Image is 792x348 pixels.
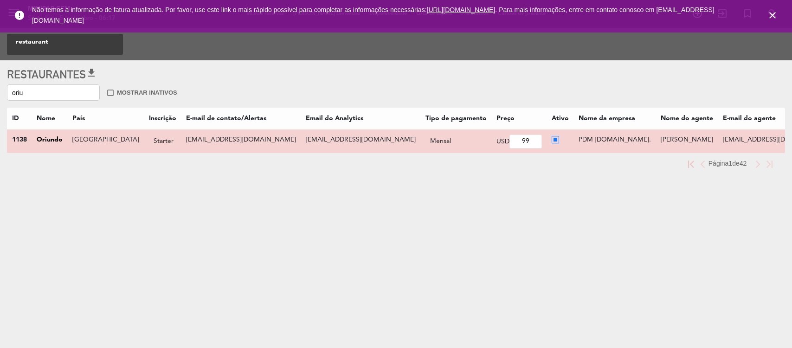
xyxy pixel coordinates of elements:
[685,160,775,167] pagination-template: Página de
[32,6,715,24] span: Não temos a informação de fatura atualizada. Por favor, use este link o mais rápido possível para...
[755,161,761,168] img: next.png
[491,108,547,129] th: Preço
[181,129,301,153] td: [EMAIL_ADDRESS][DOMAIN_NAME]
[573,108,656,129] th: Nome da empresa
[301,129,420,153] td: [EMAIL_ADDRESS][DOMAIN_NAME]
[7,108,32,129] th: ID
[37,136,63,143] a: Oriundo
[7,129,32,153] th: 1138
[32,108,67,129] th: Nome
[420,108,491,129] th: Tipo de pagamento
[32,6,715,24] a: . Para mais informações, entre em contato conosco em [EMAIL_ADDRESS][DOMAIN_NAME]
[496,138,509,144] span: USD
[656,108,718,129] th: Nome do agente
[14,10,25,21] i: error
[86,67,97,78] span: get_app
[427,6,496,13] a: [URL][DOMAIN_NAME]
[117,88,177,97] span: Mostrar inativos
[67,129,144,153] td: [GEOGRAPHIC_DATA]
[7,67,785,81] h3: Restaurantes
[547,108,573,129] th: Ativo
[688,161,694,168] img: first.png
[728,160,732,167] span: 1
[766,161,773,168] img: last.png
[106,89,115,97] span: check_box_outline_blank
[7,84,100,101] input: Pesquisar por nome
[144,108,181,129] th: Inscrição
[573,129,656,153] td: PDM [DOMAIN_NAME].
[16,37,48,47] span: restaurant
[700,161,706,168] img: prev.png
[656,129,718,153] td: [PERSON_NAME]
[301,108,420,129] th: Email do Analytics
[181,108,301,129] th: E-mail de contato/Alertas
[767,10,778,21] i: close
[740,160,747,167] span: 42
[67,108,144,129] th: País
